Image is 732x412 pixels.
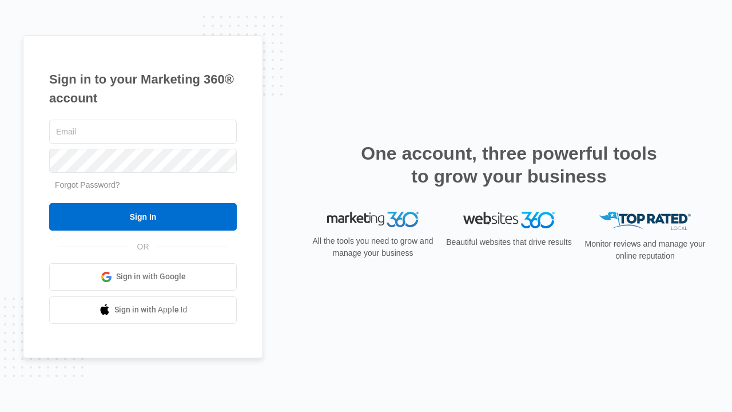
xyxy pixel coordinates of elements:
[445,236,573,248] p: Beautiful websites that drive results
[357,142,661,188] h2: One account, three powerful tools to grow your business
[327,212,419,228] img: Marketing 360
[114,304,188,316] span: Sign in with Apple Id
[599,212,691,231] img: Top Rated Local
[49,70,237,108] h1: Sign in to your Marketing 360® account
[581,238,709,262] p: Monitor reviews and manage your online reputation
[49,203,237,231] input: Sign In
[49,120,237,144] input: Email
[309,235,437,259] p: All the tools you need to grow and manage your business
[129,241,157,253] span: OR
[116,271,186,283] span: Sign in with Google
[49,263,237,291] a: Sign in with Google
[49,296,237,324] a: Sign in with Apple Id
[55,180,120,189] a: Forgot Password?
[463,212,555,228] img: Websites 360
